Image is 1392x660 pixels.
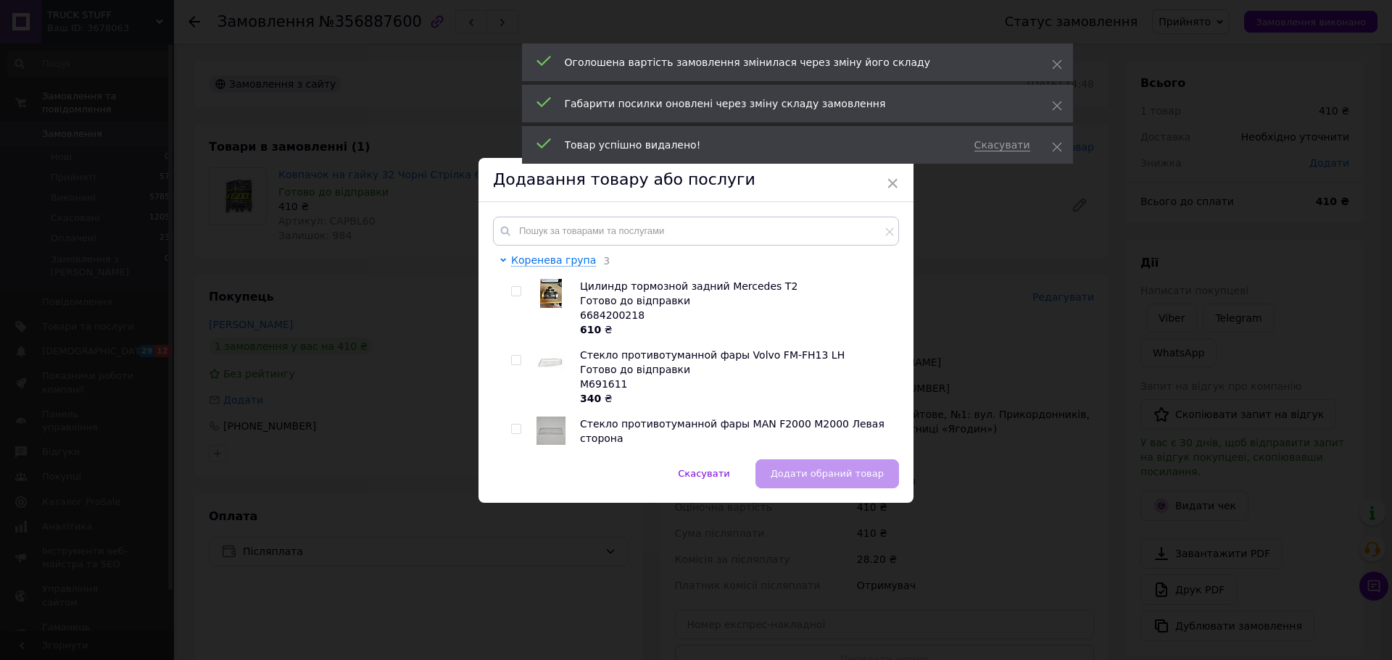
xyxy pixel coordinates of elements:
div: ₴ [580,391,891,406]
button: Скасувати [663,459,745,488]
img: Стекло противотуманной фары Volvo FM-FH13 LH [537,351,565,373]
div: Готово до відправки [580,293,891,308]
div: ₴ [580,322,891,337]
span: 3 [596,255,610,267]
b: 340 [580,393,601,404]
div: Габарити посилки оновлені через зміну складу замовлення [565,96,1016,111]
span: Стекло противотуманной фары Volvo FM-FH13 LH [580,349,845,361]
div: Товар успішно видалено! [565,138,957,152]
b: 610 [580,324,601,335]
span: Скасувати [678,468,729,479]
div: Додавання товару або послуги [478,158,913,202]
span: Коренева група [511,254,596,266]
img: Стекло противотуманной фары MAN F2000 M2000 Левая сторона [536,417,565,446]
input: Пошук за товарами та послугами [493,217,899,246]
span: M691611 [580,378,628,390]
span: Цилиндр тормозной задний Mercedes T2 [580,280,797,292]
span: 6684200218 [580,309,645,321]
div: Оголошена вартість замовлення змінилася через зміну його складу [565,55,1016,70]
span: Скасувати [974,139,1030,151]
img: Цилиндр тормозной задний Mercedes T2 [540,279,562,308]
div: Готово до відправки [580,362,891,377]
span: Стекло противотуманной фары MAN F2000 M2000 Левая сторона [580,418,884,444]
span: × [886,171,899,196]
